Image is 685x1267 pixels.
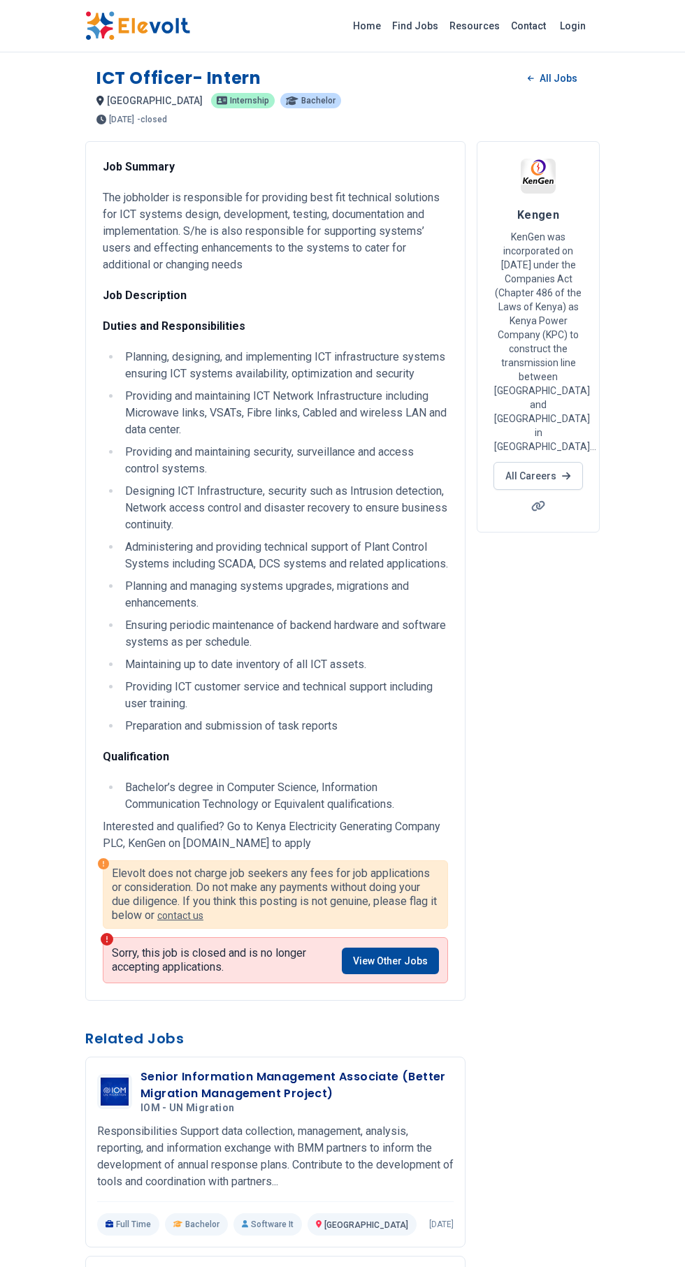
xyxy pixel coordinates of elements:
[140,1069,454,1102] h3: Senior Information Management Associate (Better Migration Management Project)
[517,208,560,222] span: Kengen
[112,867,439,922] p: Elevolt does not charge job seekers any fees for job applications or consideration. Do not make a...
[101,1078,129,1106] img: IOM - UN Migration
[157,910,203,921] a: contact us
[97,1123,454,1190] p: Responsibilities Support data collection, management, analysis, reporting, and information exchan...
[97,1213,159,1236] p: Full Time
[517,68,589,89] a: All Jobs
[121,578,448,611] li: Planning and managing systems upgrades, migrations and enhancements.
[121,444,448,477] li: Providing and maintaining security, surveillance and access control systems.
[551,12,594,40] a: Login
[107,95,203,106] span: [GEOGRAPHIC_DATA]
[121,539,448,572] li: Administering and providing technical support of Plant Control Systems including SCADA, DCS syste...
[521,159,556,194] img: Kengen
[301,96,336,105] span: Bachelor
[494,230,582,454] p: KenGen was incorporated on [DATE] under the Companies Act (Chapter 486 of the Laws of Kenya) as K...
[85,1029,466,1048] h3: Related Jobs
[121,718,448,734] li: Preparation and submission of task reports
[109,115,134,124] span: [DATE]
[121,483,448,533] li: Designing ICT Infrastructure, security such as Intrusion detection, Network access control and di...
[103,289,187,302] strong: Job Description
[387,15,444,37] a: Find Jobs
[121,388,448,438] li: Providing and maintaining ICT Network Infrastructure including Microwave links, VSATs, Fibre link...
[185,1219,219,1230] span: Bachelor
[121,679,448,712] li: Providing ICT customer service and technical support including user training.
[97,1069,454,1236] a: IOM - UN MigrationSenior Information Management Associate (Better Migration Management Project)IO...
[96,67,261,89] h1: ICT Officer- Intern
[121,779,448,813] li: Bachelor’s degree in Computer Science, Information Communication Technology or Equivalent qualifi...
[121,617,448,651] li: Ensuring periodic maintenance of backend hardware and software systems as per schedule.
[85,11,190,41] img: Elevolt
[342,948,439,974] a: View Other Jobs
[230,96,269,105] span: internship
[233,1213,302,1236] p: Software It
[103,750,169,763] strong: Qualification
[505,15,551,37] a: Contact
[324,1220,408,1230] span: [GEOGRAPHIC_DATA]
[121,349,448,382] li: Planning, designing, and implementing ICT infrastructure systems ensuring ICT systems availabilit...
[112,946,342,974] p: Sorry, this job is closed and is no longer accepting applications.
[137,115,167,124] p: - closed
[140,1102,234,1115] span: IOM - UN Migration
[493,462,582,490] a: All Careers
[347,15,387,37] a: Home
[103,319,245,333] strong: Duties and Responsibilities
[429,1219,454,1230] p: [DATE]
[444,15,505,37] a: Resources
[103,160,175,173] strong: Job Summary
[121,656,448,673] li: Maintaining up to date inventory of all ICT assets.
[103,818,448,852] p: Interested and qualified? Go to Kenya Electricity Generating Company PLC, KenGen on [DOMAIN_NAME]...
[103,189,448,273] p: The jobholder is responsible for providing best fit technical solutions for ICT systems design, d...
